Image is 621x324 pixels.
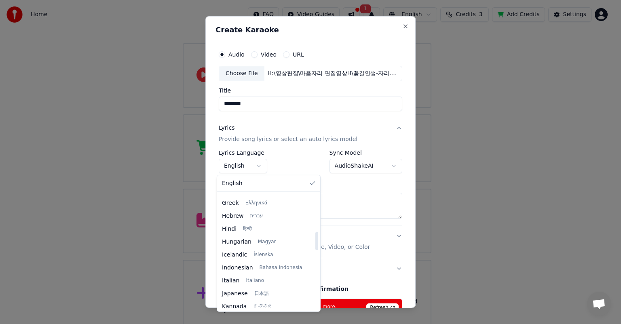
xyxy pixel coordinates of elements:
span: Italiano [246,277,264,284]
span: Kannada [222,302,247,310]
span: Bahasa Indonesia [260,264,302,271]
span: English [222,179,243,187]
span: German [222,186,245,194]
span: हिन्दी [243,225,252,232]
span: Greek [222,199,239,207]
span: Hungarian [222,238,251,246]
span: Icelandic [222,250,247,259]
span: ಕನ್ನಡ [253,303,272,309]
span: 日本語 [254,290,269,297]
span: Íslenska [253,251,273,258]
span: Hebrew [222,212,244,220]
span: עברית [250,212,263,219]
span: Magyar [258,238,276,245]
span: Italian [222,276,239,284]
span: Japanese [222,289,248,297]
span: Hindi [222,225,237,233]
span: Ελληνικά [245,200,268,206]
span: Indonesian [222,263,253,271]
